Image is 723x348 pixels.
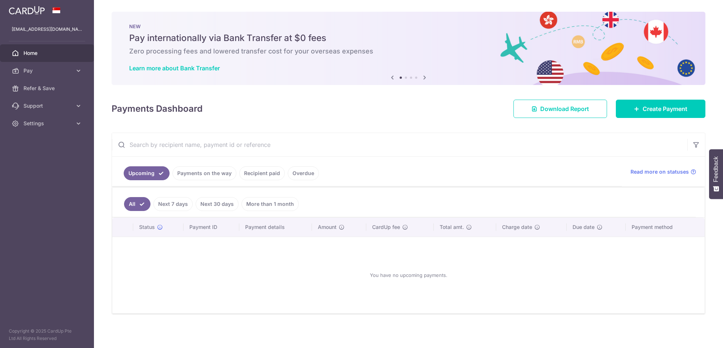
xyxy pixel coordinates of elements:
span: Due date [573,223,595,231]
th: Payment ID [184,218,240,237]
p: NEW [129,23,688,29]
a: Learn more about Bank Transfer [129,64,220,72]
h4: Payments Dashboard [112,102,203,115]
div: You have no upcoming payments. [121,243,696,307]
p: [EMAIL_ADDRESS][DOMAIN_NAME] [12,26,82,33]
span: Amount [318,223,337,231]
h6: Zero processing fees and lowered transfer cost for your overseas expenses [129,47,688,56]
a: Next 30 days [196,197,239,211]
input: Search by recipient name, payment id or reference [112,133,687,156]
span: Home [23,49,72,57]
span: Support [23,102,72,110]
a: Overdue [288,166,319,180]
th: Payment method [626,218,705,237]
span: Charge date [502,223,532,231]
a: Read more on statuses [631,168,696,175]
img: CardUp [9,6,45,15]
button: Feedback - Show survey [709,149,723,199]
a: Next 7 days [153,197,193,211]
a: Create Payment [616,100,705,118]
h5: Pay internationally via Bank Transfer at $0 fees [129,32,688,44]
a: Upcoming [124,166,170,180]
img: Bank transfer banner [112,12,705,85]
span: Read more on statuses [631,168,689,175]
span: Download Report [540,104,589,113]
span: Pay [23,67,72,74]
th: Payment details [239,218,312,237]
a: Payments on the way [172,166,236,180]
span: Feedback [713,156,719,182]
a: Recipient paid [239,166,285,180]
span: Create Payment [643,104,687,113]
span: Refer & Save [23,85,72,92]
a: All [124,197,150,211]
span: Total amt. [440,223,464,231]
span: CardUp fee [372,223,400,231]
a: Download Report [513,100,607,118]
a: More than 1 month [241,197,299,211]
span: Settings [23,120,72,127]
span: Status [139,223,155,231]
